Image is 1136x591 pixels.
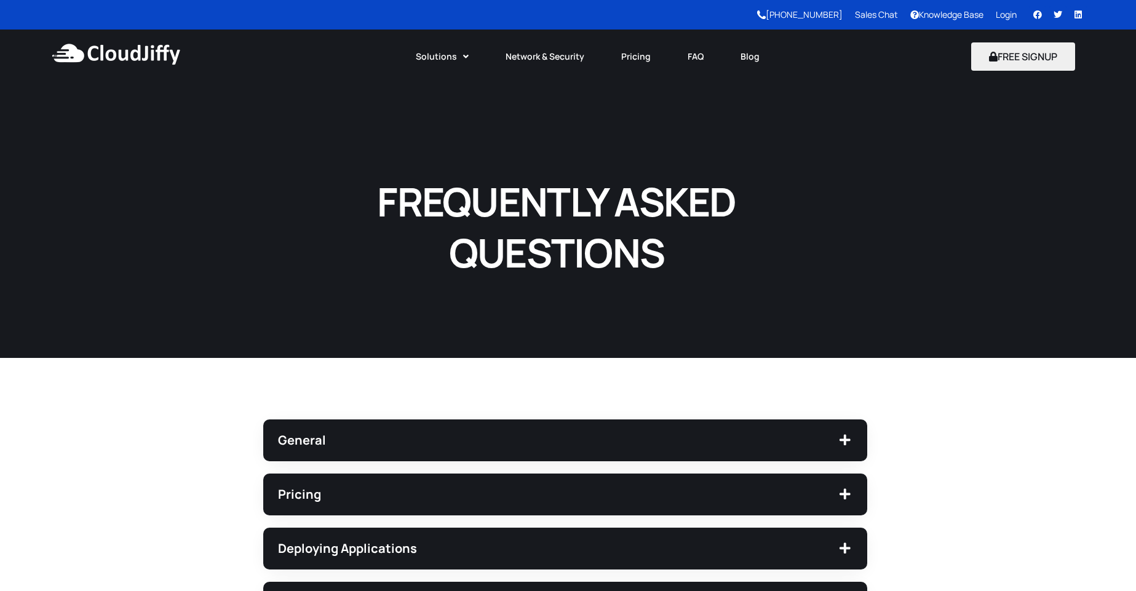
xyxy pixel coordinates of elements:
[278,488,837,501] span: Pricing
[722,43,778,70] a: Blog
[996,9,1017,20] a: Login
[910,9,983,20] a: Knowledge Base
[397,43,487,70] a: Solutions
[971,42,1075,71] button: FREE SIGNUP
[855,9,898,20] a: Sales Chat
[279,176,835,278] h1: FREQUENTLY ASKED QUESTIONS
[487,43,603,70] a: Network & Security
[278,542,837,555] span: Deploying Applications
[603,43,669,70] a: Pricing
[757,9,843,20] a: [PHONE_NUMBER]
[278,434,837,446] span: General
[669,43,722,70] a: FAQ
[971,50,1075,63] a: FREE SIGNUP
